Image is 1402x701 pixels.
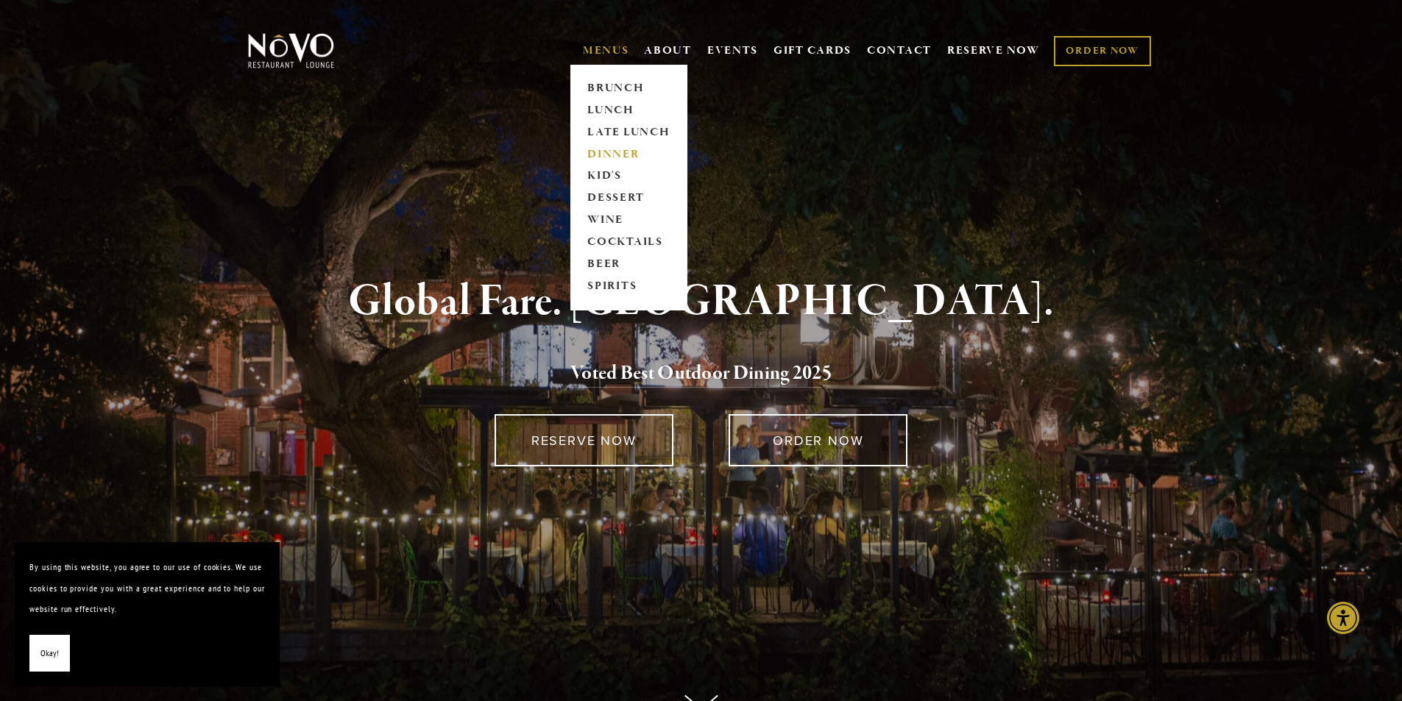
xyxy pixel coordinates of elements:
p: By using this website, you agree to our use of cookies. We use cookies to provide you with a grea... [29,557,265,620]
a: MENUS [583,43,629,58]
span: Okay! [40,643,59,664]
a: DINNER [583,143,675,166]
button: Okay! [29,635,70,672]
a: EVENTS [707,43,758,58]
a: ORDER NOW [1054,36,1150,66]
a: BRUNCH [583,77,675,99]
a: RESERVE NOW [947,37,1040,65]
a: CONTACT [867,37,932,65]
a: WINE [583,210,675,232]
a: RESERVE NOW [495,414,673,466]
a: Voted Best Outdoor Dining 202 [570,360,822,388]
a: COCKTAILS [583,232,675,254]
a: LUNCH [583,99,675,121]
h2: 5 [272,358,1130,389]
a: DESSERT [583,188,675,210]
strong: Global Fare. [GEOGRAPHIC_DATA]. [348,274,1054,330]
div: Accessibility Menu [1327,602,1359,634]
a: LATE LUNCH [583,121,675,143]
a: BEER [583,254,675,276]
a: SPIRITS [583,276,675,298]
section: Cookie banner [15,542,280,686]
a: ABOUT [644,43,692,58]
a: GIFT CARDS [773,37,852,65]
img: Novo Restaurant &amp; Lounge [245,32,337,69]
a: KID'S [583,166,675,188]
a: ORDER NOW [729,414,907,466]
